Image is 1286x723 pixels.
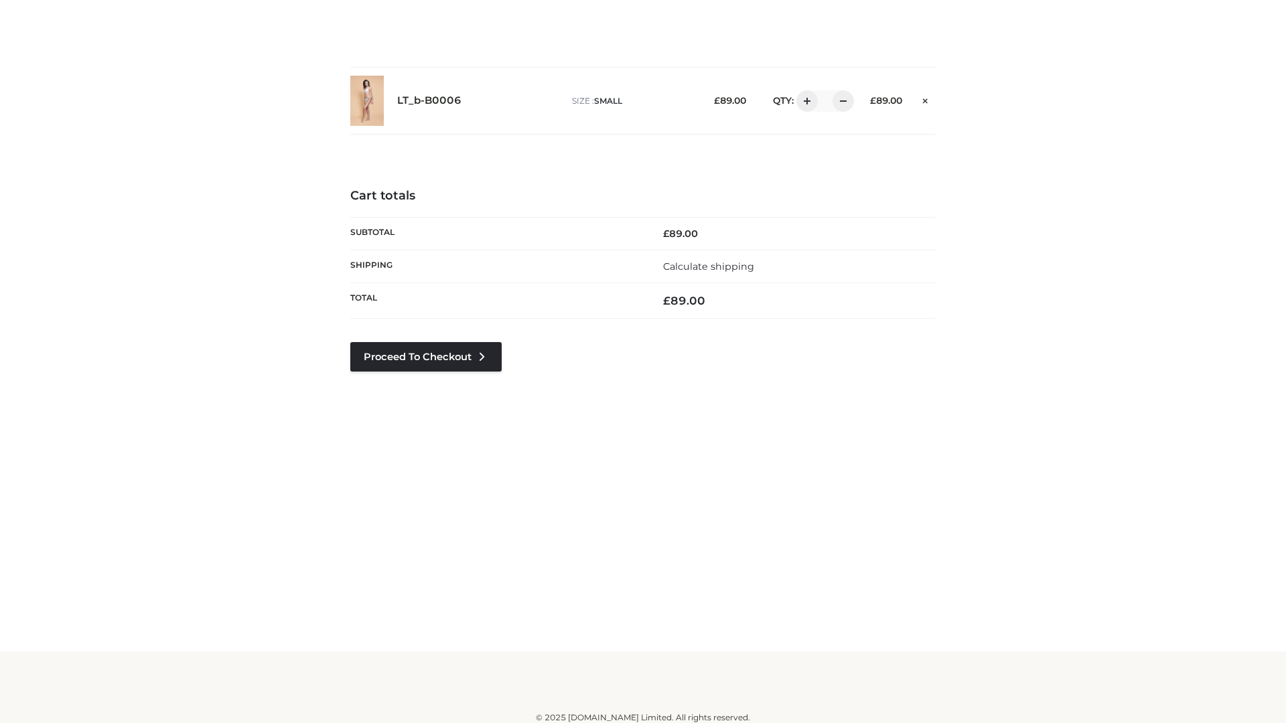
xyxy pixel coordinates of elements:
span: £ [663,228,669,240]
bdi: 89.00 [663,228,698,240]
h4: Cart totals [350,189,936,204]
span: £ [870,95,876,106]
bdi: 89.00 [663,294,705,307]
a: LT_b-B0006 [397,94,461,107]
p: size : [572,95,693,107]
th: Subtotal [350,217,643,250]
span: £ [663,294,670,307]
div: QTY: [760,90,849,112]
bdi: 89.00 [714,95,746,106]
img: LT_b-B0006 - SMALL [350,76,384,126]
a: Calculate shipping [663,260,754,272]
a: Remove this item [916,90,936,108]
span: £ [714,95,720,106]
span: SMALL [594,96,622,106]
bdi: 89.00 [870,95,902,106]
a: Proceed to Checkout [350,342,502,372]
th: Shipping [350,250,643,283]
th: Total [350,283,643,319]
